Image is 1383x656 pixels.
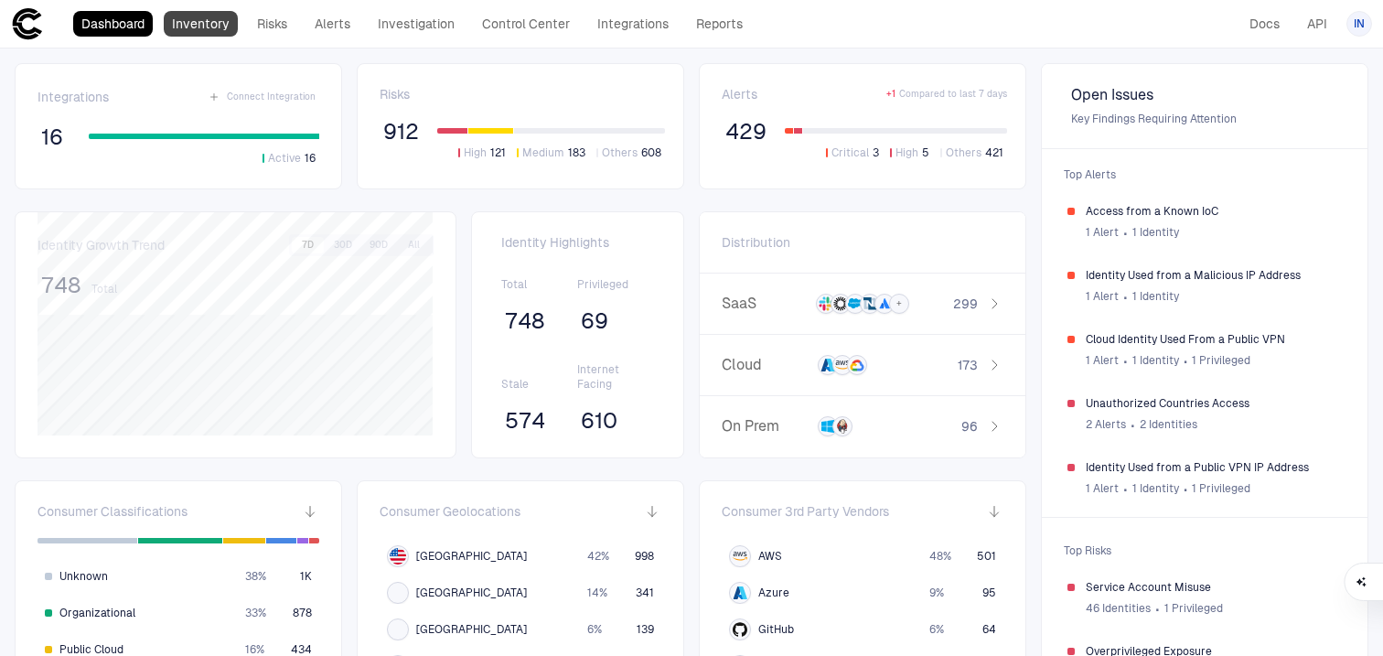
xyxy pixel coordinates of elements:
span: 1 Identity [1132,225,1179,240]
span: Consumer Geolocations [380,503,520,520]
span: On Prem [722,417,810,436]
span: 2 Identities [1140,417,1197,432]
span: ∙ [1122,475,1129,502]
span: [GEOGRAPHIC_DATA] [416,586,527,600]
span: 1 Privileged [1192,481,1250,496]
span: 96 [961,418,978,435]
span: 6 % [587,622,602,637]
span: 16 [41,124,63,151]
span: Unauthorized Countries Access [1086,396,1342,411]
span: Risks [380,86,410,102]
span: + [896,297,902,310]
span: ∙ [1122,283,1129,310]
span: Active [268,151,301,166]
span: Azure [758,586,789,600]
span: + 1 [886,88,895,101]
span: 1 Privileged [1192,353,1250,368]
span: 2 Alerts [1086,417,1126,432]
span: 1 Privileged [1164,601,1223,616]
span: ∙ [1183,347,1189,374]
span: ∙ [1122,347,1129,374]
span: Stale [501,377,578,392]
div: GitHub [733,622,747,637]
span: 341 [636,586,654,600]
span: 610 [581,407,617,435]
button: 912 [380,117,423,146]
span: 1 Alert [1086,289,1119,304]
img: IE [390,585,406,601]
a: Alerts [306,11,359,37]
a: Investigation [370,11,463,37]
span: Unknown [59,569,108,584]
button: Connect Integration [205,86,319,108]
a: Risks [249,11,295,37]
span: 1 Identity [1132,289,1179,304]
span: Identity Growth Trend [38,237,165,253]
span: 998 [635,549,654,564]
span: ∙ [1154,595,1161,622]
a: Integrations [589,11,677,37]
button: 69 [577,306,612,336]
a: Inventory [164,11,238,37]
button: Critical3 [822,145,883,161]
span: [GEOGRAPHIC_DATA] [416,622,527,637]
img: US [390,548,406,565]
button: 610 [577,406,621,436]
span: 299 [953,296,978,312]
span: 1 Identity [1132,353,1179,368]
button: All [398,237,431,253]
span: 95 [982,586,996,600]
span: 16 [305,151,316,166]
span: 14 % [587,586,607,600]
span: Medium [522,145,564,160]
span: Integrations [38,89,109,105]
span: 5 [922,145,929,160]
span: Cloud [722,356,810,374]
span: Identity Used from a Malicious IP Address [1086,268,1342,283]
span: Consumer 3rd Party Vendors [722,503,889,520]
span: 38 % [245,569,266,584]
a: Control Center [474,11,578,37]
span: 1 Alert [1086,353,1119,368]
button: High5 [886,145,933,161]
span: 1 Alert [1086,225,1119,240]
span: Privileged [577,277,654,292]
span: 1K‏ [300,569,312,584]
span: Connect Integration [227,91,316,103]
button: Active16 [259,150,319,167]
span: High [464,145,487,160]
span: 9 % [929,586,944,600]
img: CN [390,621,406,638]
button: 16 [38,123,67,152]
span: 574 [505,407,545,435]
button: 748 [501,306,548,336]
span: 912 [383,118,419,145]
span: GitHub [758,622,794,637]
span: Organizational [59,606,135,620]
span: Alerts [722,86,757,102]
span: Cloud Identity Used From a Public VPN [1086,332,1342,347]
button: 30D [327,237,359,253]
span: IN [1354,16,1365,31]
span: 748 [505,307,544,335]
span: ∙ [1130,411,1136,438]
button: Medium183 [513,145,589,161]
span: 139 [637,622,654,637]
div: AWS [733,549,747,564]
span: SaaS [722,295,809,313]
a: API [1299,11,1335,37]
span: Access from a Known IoC [1086,204,1342,219]
span: 48 % [929,549,951,564]
span: 501 [977,549,996,564]
button: High121 [455,145,509,161]
span: 1 Alert [1086,481,1119,496]
span: ∙ [1183,475,1189,502]
div: Azure [733,586,747,600]
span: AWS [758,549,782,564]
button: 429 [722,117,770,146]
span: Key Findings Requiring Attention [1071,112,1338,126]
span: Distribution [722,234,790,251]
span: 6 % [929,622,944,637]
span: 1 Identity [1132,481,1179,496]
span: Service Account Misuse [1086,580,1342,595]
